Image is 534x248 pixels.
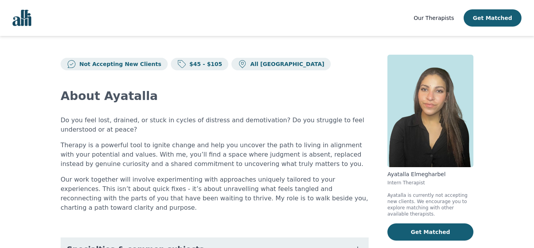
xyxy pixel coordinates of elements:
[387,192,473,217] p: Ayatalla is currently not accepting new clients. We encourage you to explore matching with other ...
[387,170,473,178] p: Ayatalla Elmegharbel
[414,13,454,23] a: Our Therapists
[61,89,369,103] h2: About Ayatalla
[76,60,161,68] p: Not Accepting New Clients
[414,15,454,21] span: Our Therapists
[186,60,222,68] p: $45 - $105
[387,180,473,186] p: Intern Therapist
[61,116,369,134] p: Do you feel lost, drained, or stuck in cycles of distress and demotivation? Do you struggle to fe...
[61,141,369,169] p: Therapy is a powerful tool to ignite change and help you uncover the path to living in alignment ...
[387,223,473,241] button: Get Matched
[387,55,473,167] img: Ayatalla_Elmegharbel
[464,9,521,27] button: Get Matched
[13,10,31,26] img: alli logo
[61,175,369,212] p: Our work together will involve experimenting with approaches uniquely tailored to your experience...
[247,60,324,68] p: All [GEOGRAPHIC_DATA]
